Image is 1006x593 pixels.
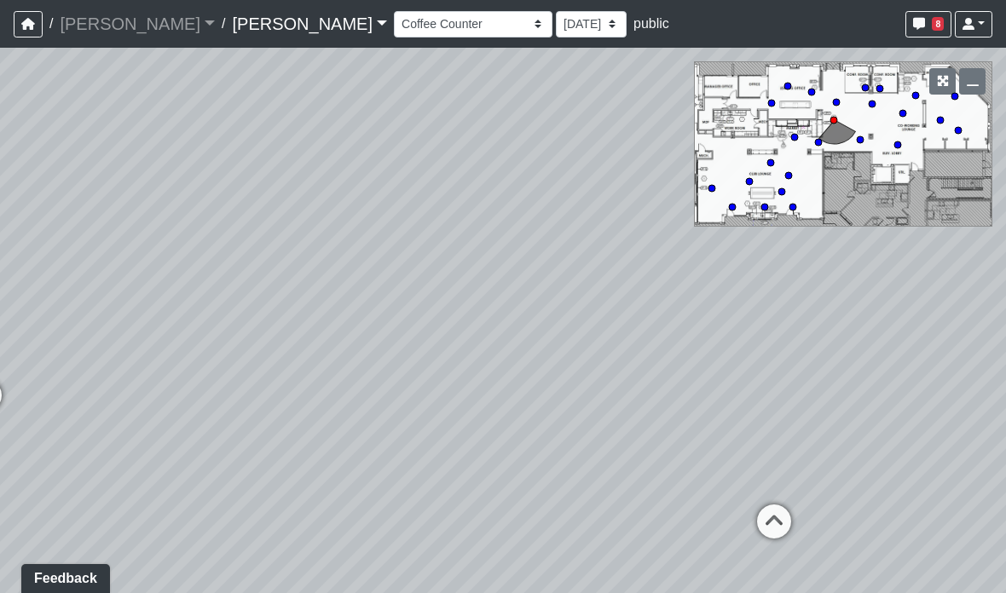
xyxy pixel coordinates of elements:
span: 8 [932,17,944,31]
iframe: Ybug feedback widget [13,559,119,593]
span: public [633,16,669,31]
button: 8 [905,11,951,37]
a: [PERSON_NAME] [232,7,387,41]
span: / [215,7,232,41]
span: / [43,7,60,41]
a: [PERSON_NAME] [60,7,215,41]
